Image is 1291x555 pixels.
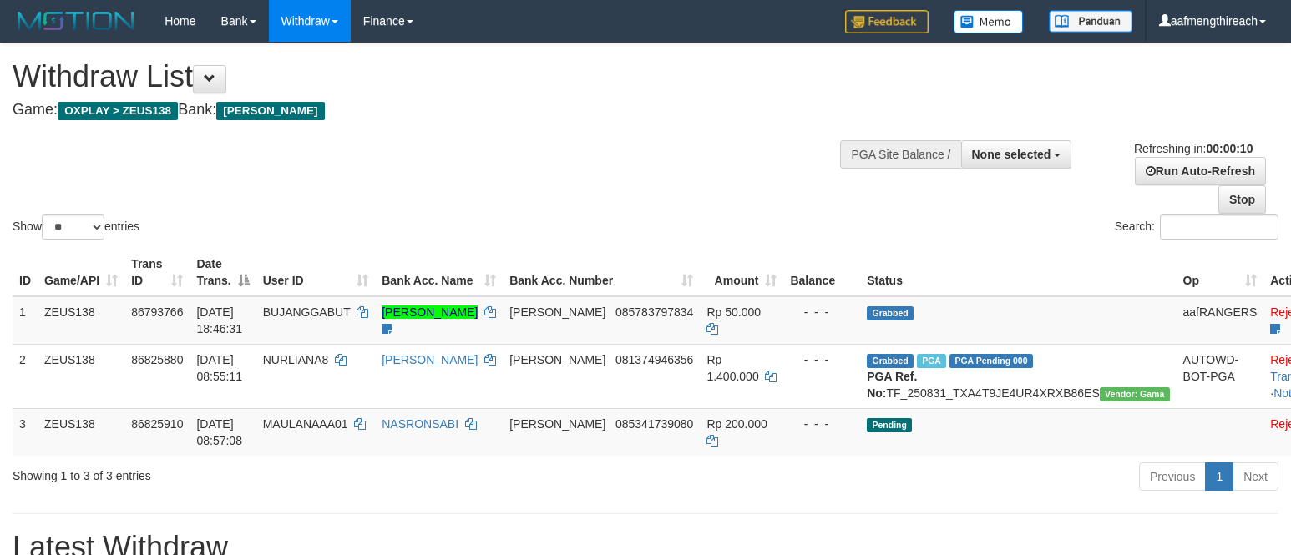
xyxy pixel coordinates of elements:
td: aafRANGERS [1177,296,1264,345]
span: Copy 085783797834 to clipboard [615,305,693,319]
th: User ID: activate to sort column ascending [256,249,376,296]
td: 2 [13,344,38,408]
td: ZEUS138 [38,344,124,408]
a: Next [1233,462,1278,491]
span: [PERSON_NAME] [509,417,605,431]
th: Game/API: activate to sort column ascending [38,249,124,296]
button: None selected [961,140,1072,169]
span: Rp 200.000 [706,417,767,431]
img: Button%20Memo.svg [954,10,1024,33]
a: Previous [1139,462,1206,491]
a: 1 [1205,462,1233,491]
span: Rp 1.400.000 [706,353,758,383]
div: - - - [790,351,853,368]
div: Showing 1 to 3 of 3 entries [13,461,525,484]
th: Trans ID: activate to sort column ascending [124,249,190,296]
div: PGA Site Balance / [840,140,960,169]
input: Search: [1160,214,1278,240]
span: Copy 085341739080 to clipboard [615,417,693,431]
a: Run Auto-Refresh [1135,157,1266,185]
img: MOTION_logo.png [13,8,139,33]
td: ZEUS138 [38,296,124,345]
span: Copy 081374946356 to clipboard [615,353,693,366]
h4: Game: Bank: [13,102,844,119]
span: Vendor URL: https://trx31.1velocity.biz [1100,387,1170,401]
strong: 00:00:10 [1206,142,1253,155]
label: Show entries [13,214,139,240]
td: 1 [13,296,38,345]
th: Bank Acc. Number: activate to sort column ascending [503,249,700,296]
span: PGA Pending [949,354,1033,368]
label: Search: [1115,214,1278,240]
span: Pending [867,418,912,432]
span: 86825880 [131,353,183,366]
span: MAULANAAA01 [263,417,348,431]
a: [PERSON_NAME] [382,353,478,366]
h1: Withdraw List [13,60,844,93]
th: Status [860,249,1176,296]
span: OXPLAY > ZEUS138 [58,102,178,120]
span: None selected [972,148,1051,161]
img: panduan.png [1049,10,1132,33]
th: Amount: activate to sort column ascending [700,249,783,296]
div: - - - [790,304,853,320]
span: [DATE] 18:46:31 [196,305,242,336]
td: TF_250831_TXA4T9JE4UR4XRXB86ES [860,344,1176,408]
span: [PERSON_NAME] [509,305,605,319]
div: - - - [790,416,853,432]
a: [PERSON_NAME] [382,305,478,319]
th: Op: activate to sort column ascending [1177,249,1264,296]
span: 86825910 [131,417,183,431]
th: Date Trans.: activate to sort column descending [190,249,256,296]
th: Bank Acc. Name: activate to sort column ascending [375,249,503,296]
span: 86793766 [131,305,183,319]
span: BUJANGGABUT [263,305,351,319]
th: Balance [783,249,860,296]
select: Showentries [42,214,104,240]
a: NASRONSABI [382,417,458,431]
span: [PERSON_NAME] [509,353,605,366]
td: ZEUS138 [38,408,124,456]
img: Feedback.jpg [845,10,929,33]
a: Stop [1218,185,1266,214]
b: PGA Ref. No: [867,370,917,400]
th: ID [13,249,38,296]
span: Refreshing in: [1134,142,1253,155]
span: Grabbed [867,306,914,320]
span: Marked by aafchomsokheang [917,354,946,368]
span: Rp 50.000 [706,305,761,319]
span: NURLIANA8 [263,353,329,366]
span: [DATE] 08:55:11 [196,353,242,383]
span: [PERSON_NAME] [216,102,324,120]
span: [DATE] 08:57:08 [196,417,242,447]
span: Grabbed [867,354,914,368]
td: AUTOWD-BOT-PGA [1177,344,1264,408]
td: 3 [13,408,38,456]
